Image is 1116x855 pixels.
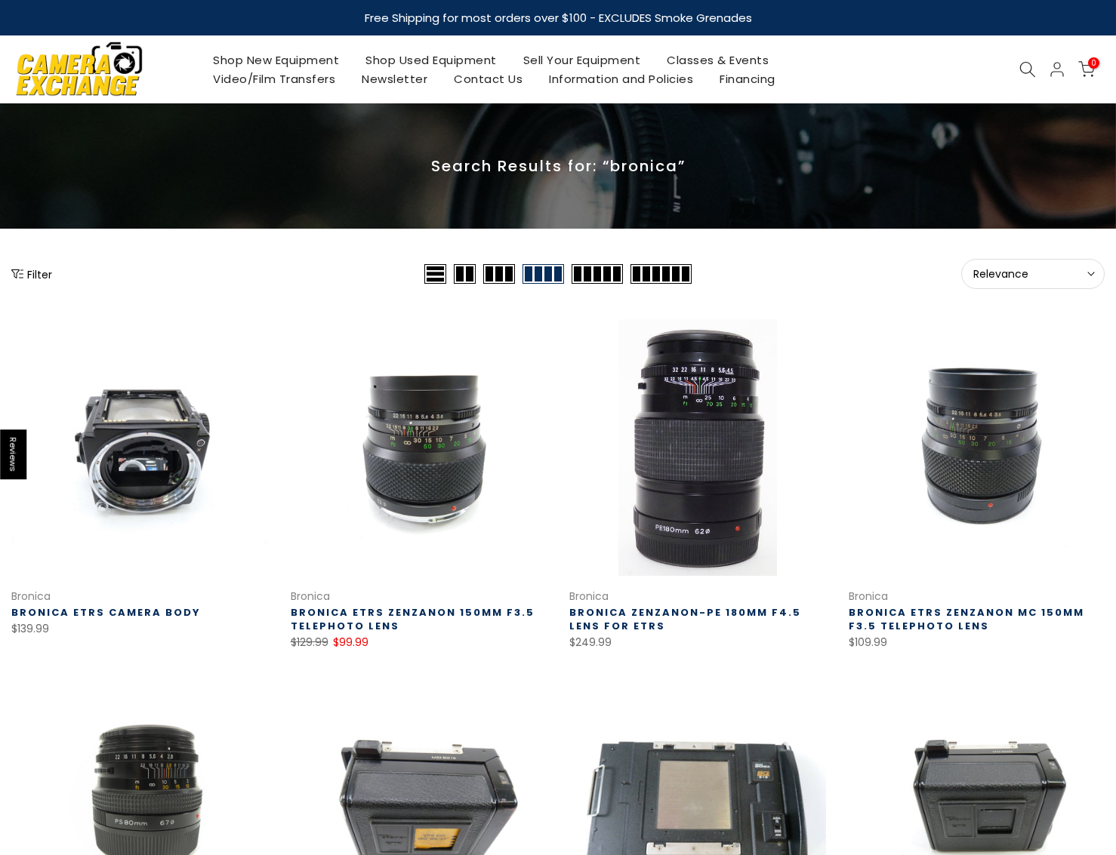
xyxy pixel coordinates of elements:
[1078,61,1095,78] a: 0
[11,605,201,620] a: Bronica ETRS Camera Body
[365,10,752,26] strong: Free Shipping for most orders over $100 - EXCLUDES Smoke Grenades
[291,589,330,604] a: Bronica
[973,267,1093,281] span: Relevance
[569,605,801,633] a: Bronica Zenzanon-PE 180mm f4.5 Lens for ETRS
[11,620,268,638] div: $139.99
[441,69,536,88] a: Contact Us
[707,69,789,88] a: Financing
[291,635,328,650] del: $129.99
[353,51,510,69] a: Shop Used Equipment
[11,266,52,281] button: Show filters
[849,589,888,604] a: Bronica
[849,605,1084,633] a: Bronica ETRS Zenzanon MC 150MM F3.5 Telephoto Lens
[961,259,1105,289] button: Relevance
[11,156,1105,176] p: Search Results for: “bronica”
[654,51,782,69] a: Classes & Events
[569,633,826,652] div: $249.99
[333,633,368,652] ins: $99.99
[510,51,654,69] a: Sell Your Equipment
[349,69,441,88] a: Newsletter
[200,51,353,69] a: Shop New Equipment
[200,69,349,88] a: Video/Film Transfers
[569,589,609,604] a: Bronica
[536,69,707,88] a: Information and Policies
[849,633,1105,652] div: $109.99
[291,605,535,633] a: Bronica ETRS Zenzanon 150MM F3.5 Telephoto Lens
[11,589,51,604] a: Bronica
[1088,57,1099,69] span: 0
